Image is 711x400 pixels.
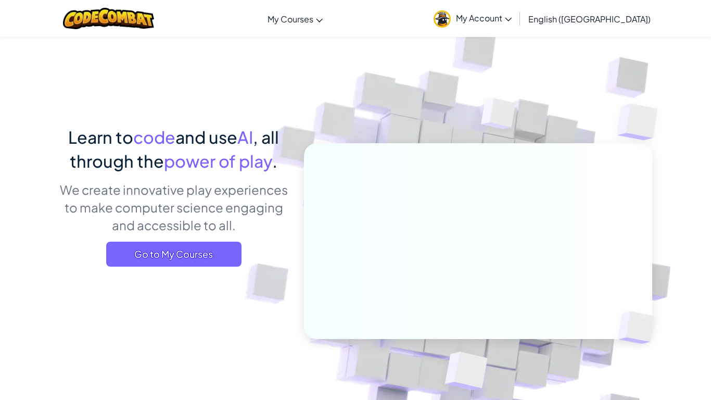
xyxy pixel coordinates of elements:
span: Learn to [68,127,133,147]
span: and use [175,127,237,147]
img: Overlap cubes [462,78,537,155]
p: We create innovative play experiences to make computer science engaging and accessible to all. [59,181,288,234]
span: My Courses [268,14,313,24]
img: Overlap cubes [596,78,687,166]
img: avatar [434,10,451,28]
span: AI [237,127,253,147]
a: English ([GEOGRAPHIC_DATA]) [523,5,656,33]
span: English ([GEOGRAPHIC_DATA]) [528,14,651,24]
span: My Account [456,12,512,23]
a: Go to My Courses [106,242,242,267]
span: . [272,151,277,171]
a: My Account [428,2,517,35]
span: power of play [164,151,272,171]
img: CodeCombat logo [63,8,154,29]
span: code [133,127,175,147]
a: My Courses [262,5,328,33]
img: Overlap cubes [601,290,679,366]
